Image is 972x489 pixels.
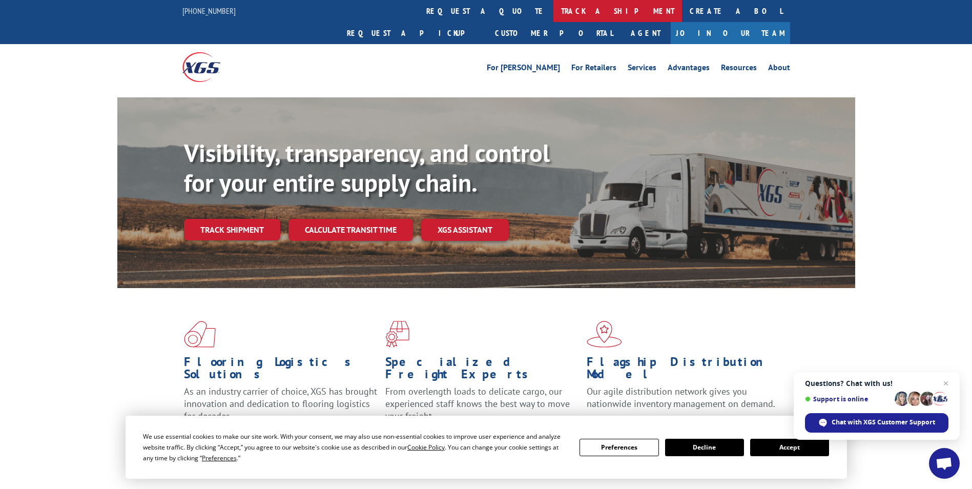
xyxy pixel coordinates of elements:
[768,64,790,75] a: About
[721,64,757,75] a: Resources
[940,377,952,390] span: Close chat
[668,64,710,75] a: Advantages
[184,321,216,348] img: xgs-icon-total-supply-chain-intelligence-red
[339,22,487,44] a: Request a pickup
[126,416,847,479] div: Cookie Consent Prompt
[184,385,377,422] span: As an industry carrier of choice, XGS has brought innovation and dedication to flooring logistics...
[385,321,409,348] img: xgs-icon-focused-on-flooring-red
[288,219,413,241] a: Calculate transit time
[385,385,579,431] p: From overlength loads to delicate cargo, our experienced staff knows the best way to move your fr...
[587,356,780,385] h1: Flagship Distribution Model
[628,64,656,75] a: Services
[750,439,829,456] button: Accept
[665,439,744,456] button: Decline
[671,22,790,44] a: Join Our Team
[385,356,579,385] h1: Specialized Freight Experts
[621,22,671,44] a: Agent
[929,448,960,479] div: Open chat
[184,137,550,198] b: Visibility, transparency, and control for your entire supply chain.
[487,64,560,75] a: For [PERSON_NAME]
[805,395,891,403] span: Support is online
[587,385,775,410] span: Our agile distribution network gives you nationwide inventory management on demand.
[571,64,616,75] a: For Retailers
[587,321,622,348] img: xgs-icon-flagship-distribution-model-red
[143,431,567,463] div: We use essential cookies to make our site work. With your consent, we may also use non-essential ...
[487,22,621,44] a: Customer Portal
[202,454,237,462] span: Preferences
[407,443,445,452] span: Cookie Policy
[832,418,935,427] span: Chat with XGS Customer Support
[805,379,948,388] span: Questions? Chat with us!
[184,356,378,385] h1: Flooring Logistics Solutions
[182,6,236,16] a: [PHONE_NUMBER]
[421,219,509,241] a: XGS ASSISTANT
[184,219,280,240] a: Track shipment
[805,413,948,433] div: Chat with XGS Customer Support
[580,439,658,456] button: Preferences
